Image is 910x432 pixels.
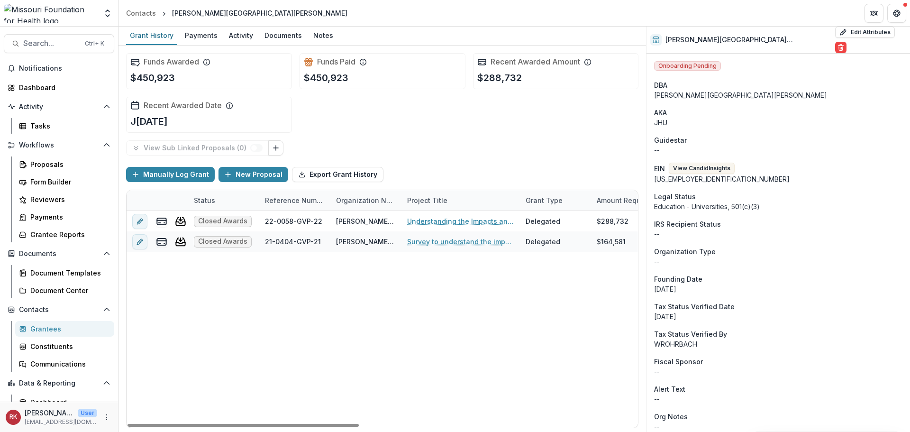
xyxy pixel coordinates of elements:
div: 22-0058-GVP-22 [265,216,322,226]
div: Grant Type [520,190,591,211]
span: Alert Text [654,384,685,394]
p: -- [654,257,902,267]
h2: [PERSON_NAME][GEOGRAPHIC_DATA][PERSON_NAME] [665,36,831,44]
div: Amount Requested [591,190,686,211]
span: Closed Awards [198,217,247,225]
a: Survey to understand the impact of policy on Missourian gun users [407,237,514,247]
button: Open entity switcher [101,4,114,23]
span: Documents [19,250,99,258]
div: Ctrl + K [83,38,106,49]
a: Notes [309,27,337,45]
div: Reference Number [259,190,330,211]
div: Organization Name [330,190,401,211]
div: Grantee Reports [30,230,107,239]
button: Partners [864,4,883,23]
p: [PERSON_NAME] [25,408,74,418]
div: 21-0404-GVP-21 [265,237,321,247]
a: Grantees [15,321,114,337]
div: Notes [309,28,337,42]
div: Project Title [401,195,453,205]
button: Notifications [4,61,114,76]
img: Missouri Foundation for Health logo [4,4,97,23]
a: Dashboard [15,395,114,410]
div: Dashboard [30,397,107,407]
a: Documents [261,27,306,45]
button: Open Activity [4,99,114,114]
h2: Recent Awarded Amount [491,57,580,66]
div: Education - Universities, 501(c)(3) [654,202,902,211]
h2: Funds Paid [317,57,355,66]
span: Org Notes [654,412,688,422]
div: -- [654,367,902,377]
div: [DATE] [654,284,902,294]
a: Understanding the Impacts and Perceptions of [US_STATE]s Second Amendment Preservation Act [407,216,514,226]
button: Open Contacts [4,302,114,317]
button: Open Documents [4,246,114,261]
span: AKA [654,108,667,118]
span: Contacts [19,306,99,314]
p: $450,923 [130,71,175,85]
div: Status [188,195,221,205]
div: [PERSON_NAME][GEOGRAPHIC_DATA][PERSON_NAME] [172,8,347,18]
button: Search... [4,34,114,53]
span: Fiscal Sponsor [654,357,703,367]
div: Delegated [526,216,560,226]
p: View Sub Linked Proposals ( 0 ) [144,144,250,152]
p: [DATE] [654,312,902,322]
a: Document Templates [15,265,114,281]
div: -- [654,145,902,155]
div: Constituents [30,341,107,351]
span: Activity [19,103,99,111]
a: Activity [225,27,257,45]
button: edit [132,234,147,249]
div: [PERSON_NAME][GEOGRAPHIC_DATA][PERSON_NAME] [654,90,902,100]
p: -- [654,394,902,404]
div: Payments [30,212,107,222]
button: Manually Log Grant [126,167,215,182]
a: Grant History [126,27,177,45]
nav: breadcrumb [122,6,351,20]
button: Open Workflows [4,138,114,153]
a: Document Center [15,283,114,298]
button: More [101,412,112,423]
p: -- [654,422,902,432]
p: WROHRBACH [654,339,902,349]
div: Project Title [401,190,520,211]
div: -- [654,229,902,239]
p: JHU [654,118,902,128]
span: IRS Recipient Status [654,219,721,229]
div: [US_EMPLOYER_IDENTIFICATION_NUMBER] [654,174,902,184]
div: Delegated [526,237,560,247]
div: Renee Klann [9,414,17,420]
button: Get Help [887,4,906,23]
p: J[DATE] [130,114,168,129]
a: Contacts [122,6,160,20]
p: EIN [654,164,665,174]
a: Tasks [15,118,114,134]
div: Payments [181,28,221,42]
span: Closed Awards [198,238,247,246]
div: Proposals [30,159,107,169]
button: edit [132,214,147,229]
button: New Proposal [218,167,288,182]
span: Workflows [19,141,99,149]
div: Status [188,190,259,211]
span: Search... [23,39,79,48]
div: Reviewers [30,194,107,204]
button: Edit Attributes [835,27,895,38]
button: view-payments [156,216,167,227]
div: Grantees [30,324,107,334]
button: Export Grant History [292,167,383,182]
div: Documents [261,28,306,42]
h2: Funds Awarded [144,57,199,66]
a: Communications [15,356,114,372]
span: Legal Status [654,192,696,202]
a: Form Builder [15,174,114,190]
span: Data & Reporting [19,379,99,387]
span: Tax Status Verified Date [654,302,735,312]
p: [EMAIL_ADDRESS][DOMAIN_NAME] [25,418,97,426]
